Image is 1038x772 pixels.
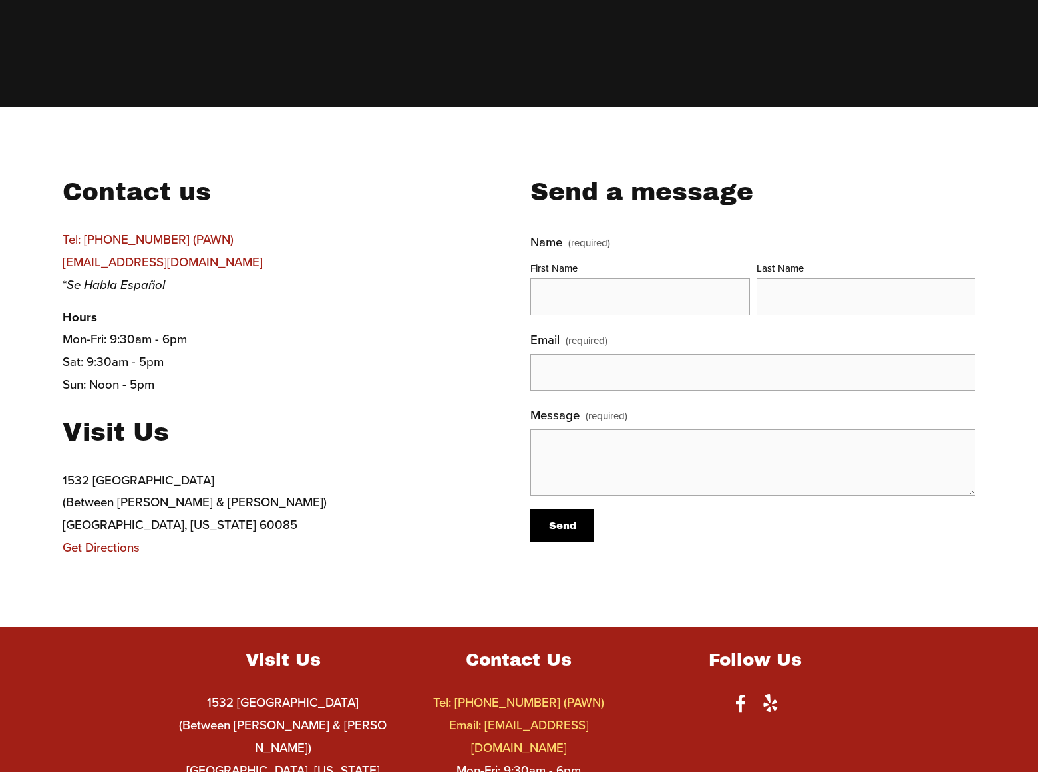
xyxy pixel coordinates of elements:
h4: Contact Us [413,648,626,672]
div: Last Name [757,259,976,278]
em: Se Habla Español [67,276,165,293]
span: (required) [566,331,607,349]
a: [EMAIL_ADDRESS][DOMAIN_NAME] [63,253,263,270]
span: (required) [586,407,627,425]
a: Email: [EMAIL_ADDRESS][DOMAIN_NAME] [413,714,626,759]
strong: Hours [63,308,97,326]
a: Yelp [761,694,779,713]
a: Get Directions [63,538,140,556]
button: SendSend [530,509,594,542]
p: Mon-Fri: 9:30am - 6pm Sat: 9:30am - 5pm Sun: Noon - 5pm [63,306,430,396]
h3: Contact us [63,176,430,209]
h4: Follow Us [648,648,862,672]
span: Message [530,404,580,427]
p: 1532 [GEOGRAPHIC_DATA] (Between [PERSON_NAME] & [PERSON_NAME]) [GEOGRAPHIC_DATA], [US_STATE] 60085 [63,469,430,559]
div: First Name [530,259,750,278]
h3: Visit Us [63,416,430,449]
h4: Visit Us [176,648,390,672]
a: Tel: [PHONE_NUMBER] (PAWN) [63,230,234,248]
a: Facebook [731,694,750,713]
span: Name [530,231,562,254]
span: Send [549,520,576,531]
span: (required) [568,238,610,248]
h3: Send a message [530,176,975,209]
a: Tel: [PHONE_NUMBER] (PAWN) [433,691,604,714]
span: Email [530,329,560,351]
